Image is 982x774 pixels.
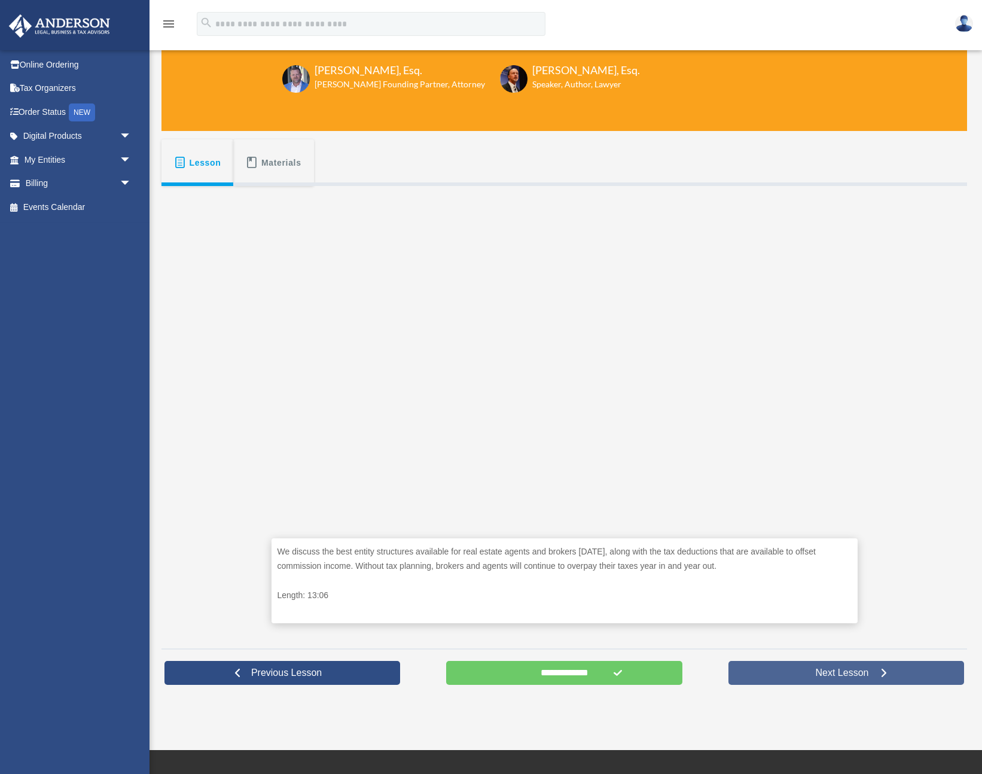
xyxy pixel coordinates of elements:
[806,667,878,679] span: Next Lesson
[8,77,150,100] a: Tax Organizers
[282,65,310,93] img: Toby-circle-head.png
[200,16,213,29] i: search
[8,53,150,77] a: Online Ordering
[242,667,331,679] span: Previous Lesson
[261,152,301,173] span: Materials
[277,544,852,574] p: We discuss the best entity structures available for real estate agents and brokers [DATE], along ...
[728,661,964,685] a: Next Lesson
[161,21,176,31] a: menu
[8,195,150,219] a: Events Calendar
[164,661,400,685] a: Previous Lesson
[161,17,176,31] i: menu
[277,588,852,603] p: Length: 13:06
[500,65,527,93] img: Scott-Estill-Headshot.png
[315,63,485,78] h3: [PERSON_NAME], Esq.
[120,148,144,172] span: arrow_drop_down
[5,14,114,38] img: Anderson Advisors Platinum Portal
[8,172,150,196] a: Billingarrow_drop_down
[8,148,150,172] a: My Entitiesarrow_drop_down
[272,203,858,532] iframe: Real Estate Agents and Brokers
[120,172,144,196] span: arrow_drop_down
[190,152,221,173] span: Lesson
[8,124,150,148] a: Digital Productsarrow_drop_down
[532,78,625,90] h6: Speaker, Author, Lawyer
[120,124,144,149] span: arrow_drop_down
[532,63,640,78] h3: [PERSON_NAME], Esq.
[69,103,95,121] div: NEW
[8,100,150,124] a: Order StatusNEW
[315,78,485,90] h6: [PERSON_NAME] Founding Partner, Attorney
[955,15,973,32] img: User Pic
